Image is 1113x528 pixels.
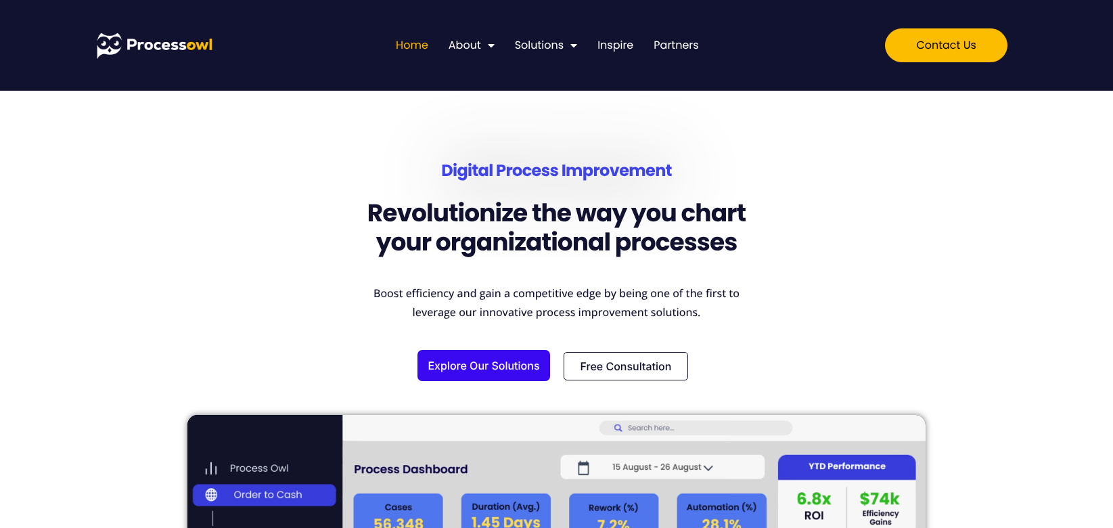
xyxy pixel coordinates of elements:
span: Explore Our Solutions [428,360,539,371]
a: Home [396,37,428,54]
a: Solutions [515,37,577,54]
a: Free Consultation [564,352,689,380]
a: Inspire [597,37,633,54]
a: About [449,37,495,54]
a: Explore Our Solutions [417,350,549,381]
a: Partners [654,37,698,54]
p: Boost efficiency and gain a competitive edge by being one of the first to leverage our innovative... [363,284,750,322]
a: Contact us [885,28,1007,62]
h1: Digital Process Improvement [144,162,970,181]
h2: Revolutionize the way you chart your organizational processes [347,198,767,257]
span: Contact us [916,40,976,51]
span: Free Consultation [581,361,672,372]
nav: Menu [396,37,699,54]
